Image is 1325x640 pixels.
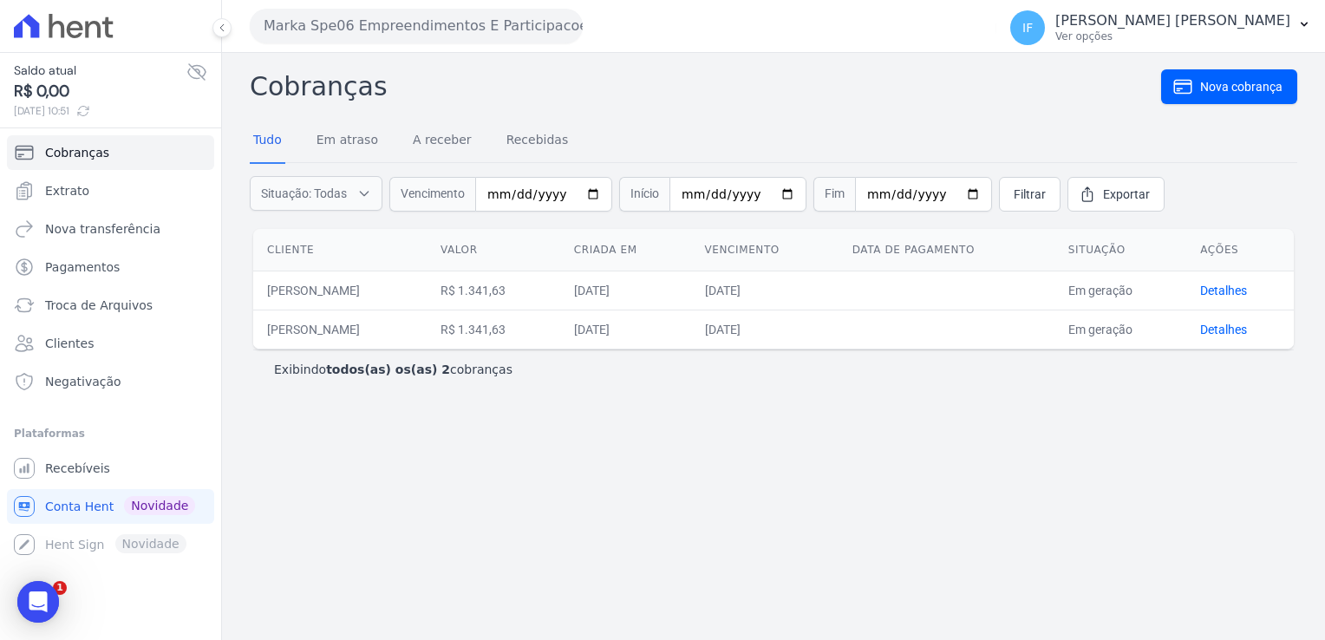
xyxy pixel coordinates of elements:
[560,271,691,310] td: [DATE]
[14,103,186,119] span: [DATE] 10:51
[45,182,89,199] span: Extrato
[45,258,120,276] span: Pagamentos
[14,135,207,562] nav: Sidebar
[45,220,160,238] span: Nova transferência
[7,451,214,486] a: Recebíveis
[250,119,285,164] a: Tudo
[1103,186,1150,203] span: Exportar
[7,135,214,170] a: Cobranças
[274,361,512,378] p: Exibindo cobranças
[1054,271,1186,310] td: Em geração
[7,212,214,246] a: Nova transferência
[253,310,427,349] td: [PERSON_NAME]
[124,496,195,515] span: Novidade
[619,177,669,212] span: Início
[253,229,427,271] th: Cliente
[326,362,450,376] b: todos(as) os(as) 2
[313,119,382,164] a: Em atraso
[1055,29,1290,43] p: Ver opções
[1200,284,1247,297] a: Detalhes
[45,144,109,161] span: Cobranças
[560,310,691,349] td: [DATE]
[813,177,855,212] span: Fim
[45,498,114,515] span: Conta Hent
[45,460,110,477] span: Recebíveis
[1014,186,1046,203] span: Filtrar
[427,229,560,271] th: Valor
[560,229,691,271] th: Criada em
[7,326,214,361] a: Clientes
[7,489,214,524] a: Conta Hent Novidade
[839,229,1054,271] th: Data de pagamento
[691,310,839,349] td: [DATE]
[1022,22,1033,34] span: IF
[7,288,214,323] a: Troca de Arquivos
[691,229,839,271] th: Vencimento
[250,176,382,211] button: Situação: Todas
[1186,229,1294,271] th: Ações
[1055,12,1290,29] p: [PERSON_NAME] [PERSON_NAME]
[427,271,560,310] td: R$ 1.341,63
[996,3,1325,52] button: IF [PERSON_NAME] [PERSON_NAME] Ver opções
[389,177,475,212] span: Vencimento
[250,67,1161,106] h2: Cobranças
[409,119,475,164] a: A receber
[1054,229,1186,271] th: Situação
[503,119,572,164] a: Recebidas
[999,177,1061,212] a: Filtrar
[17,581,59,623] div: Open Intercom Messenger
[250,9,583,43] button: Marka Spe06 Empreendimentos E Participacoes LTDA
[7,250,214,284] a: Pagamentos
[427,310,560,349] td: R$ 1.341,63
[14,62,186,80] span: Saldo atual
[45,297,153,314] span: Troca de Arquivos
[14,80,186,103] span: R$ 0,00
[7,364,214,399] a: Negativação
[1067,177,1165,212] a: Exportar
[7,173,214,208] a: Extrato
[691,271,839,310] td: [DATE]
[253,271,427,310] td: [PERSON_NAME]
[45,335,94,352] span: Clientes
[45,373,121,390] span: Negativação
[1054,310,1186,349] td: Em geração
[14,423,207,444] div: Plataformas
[53,581,67,595] span: 1
[1200,78,1283,95] span: Nova cobrança
[1161,69,1297,104] a: Nova cobrança
[1200,323,1247,336] a: Detalhes
[261,185,347,202] span: Situação: Todas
